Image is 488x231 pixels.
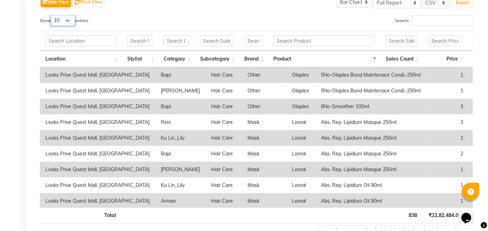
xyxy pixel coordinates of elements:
td: Abs. Rep. Lipidium Masque 250ml [315,146,426,162]
td: Mask [242,146,286,162]
th: Location: activate to sort column ascending [40,51,122,67]
td: Looks Prive Quest Mall, [GEOGRAPHIC_DATA] [40,177,155,193]
label: Show entries [40,15,88,26]
td: Ku Lin_Lily [155,177,206,193]
td: Hair Care [206,146,242,162]
td: 3 [426,114,469,130]
td: [PERSON_NAME] [155,83,206,99]
th: Price: activate to sort column ascending [423,51,467,67]
td: Bapi [155,67,206,83]
td: 1 [426,177,469,193]
td: Mask [242,162,286,177]
td: Looks Prive Quest Mall, [GEOGRAPHIC_DATA] [40,114,155,130]
td: Arman [155,193,206,209]
td: Other [242,99,286,114]
td: 1 [426,162,469,177]
td: Looks Prive Quest Mall, [GEOGRAPHIC_DATA] [40,146,155,162]
input: Search Brand [245,35,263,46]
td: Hair Care [206,177,242,193]
th: Total [40,207,122,224]
th: ₹22,82,484.00 [423,207,467,224]
td: Loreal [286,114,315,130]
td: Rimi [155,114,206,130]
td: Loreal [286,193,315,209]
td: 6No-Smoother 100ml [315,99,426,114]
td: Abs. Rep. Lipidium Oil 90ml [315,193,426,209]
td: Looks Prive Quest Mall, [GEOGRAPHIC_DATA] [40,99,155,114]
th: Stylist: activate to sort column ascending [122,51,158,67]
td: Looks Prive Quest Mall, [GEOGRAPHIC_DATA] [40,130,155,146]
td: Mask [242,114,286,130]
td: 5No-Olaplex Bond Maintenace Condi.-250ml [315,83,426,99]
td: 1 [426,83,469,99]
td: Looks Prive Quest Mall, [GEOGRAPHIC_DATA] [40,67,155,83]
td: 5No-Olaplex Bond Maintenace Condi.-250ml [315,67,426,83]
td: Other [242,83,286,99]
td: Ku Lin_Lily [155,130,206,146]
td: Olaplex [286,83,315,99]
th: Sales Count: activate to sort column ascending [380,51,423,67]
td: Hair Care [206,193,242,209]
td: Looks Prive Quest Mall, [GEOGRAPHIC_DATA] [40,83,155,99]
td: Loreal [286,177,315,193]
td: Looks Prive Quest Mall, [GEOGRAPHIC_DATA] [40,193,155,209]
select: Showentries [51,15,75,26]
td: 2 [426,146,469,162]
td: Olaplex [286,67,315,83]
input: Search Price [429,35,461,46]
input: Search Product [274,35,375,46]
input: Search Category [164,35,189,46]
td: Loreal [286,146,315,162]
th: Product: activate to sort column descending [268,51,380,67]
td: 2 [426,130,469,146]
td: Hair Care [206,83,242,99]
td: Hair Care [206,114,242,130]
td: Loreal [286,162,315,177]
td: Abs. Rep. Lipidium Masque 250ml [315,130,426,146]
td: Mask [242,130,286,146]
th: Category: activate to sort column ascending [158,51,194,67]
td: 1 [426,193,469,209]
label: Search: [395,15,473,26]
td: Bapi [155,99,206,114]
td: 3 [426,99,469,114]
input: Search: [412,15,473,26]
td: Looks Prive Quest Mall, [GEOGRAPHIC_DATA] [40,162,155,177]
th: 838 [380,207,423,224]
input: Search Stylist [127,35,153,46]
input: Search Sales Count [386,35,417,46]
td: Loreal [286,130,315,146]
td: Abs. Rep. Lipidium Masque 250ml [315,114,426,130]
td: Hair Care [206,162,242,177]
td: Abs. Rep. Lipidium Masque 250ml [315,162,426,177]
td: 1 [426,67,469,83]
input: Search Qty [473,35,485,46]
input: Search Subcategory [200,35,233,46]
th: Brand: activate to sort column ascending [239,51,268,67]
input: Search Location [45,35,116,46]
td: [PERSON_NAME] [155,162,206,177]
td: Hair Care [206,99,242,114]
td: Hair Care [206,130,242,146]
td: Mask [242,193,286,209]
td: Bapi [155,146,206,162]
td: Abs. Rep. Lipidium Oil 90ml [315,177,426,193]
td: Other [242,67,286,83]
td: Mask [242,177,286,193]
iframe: chat widget [459,203,481,224]
td: Hair Care [206,67,242,83]
th: Subcategory: activate to sort column ascending [194,51,239,67]
td: Olaplex [286,99,315,114]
